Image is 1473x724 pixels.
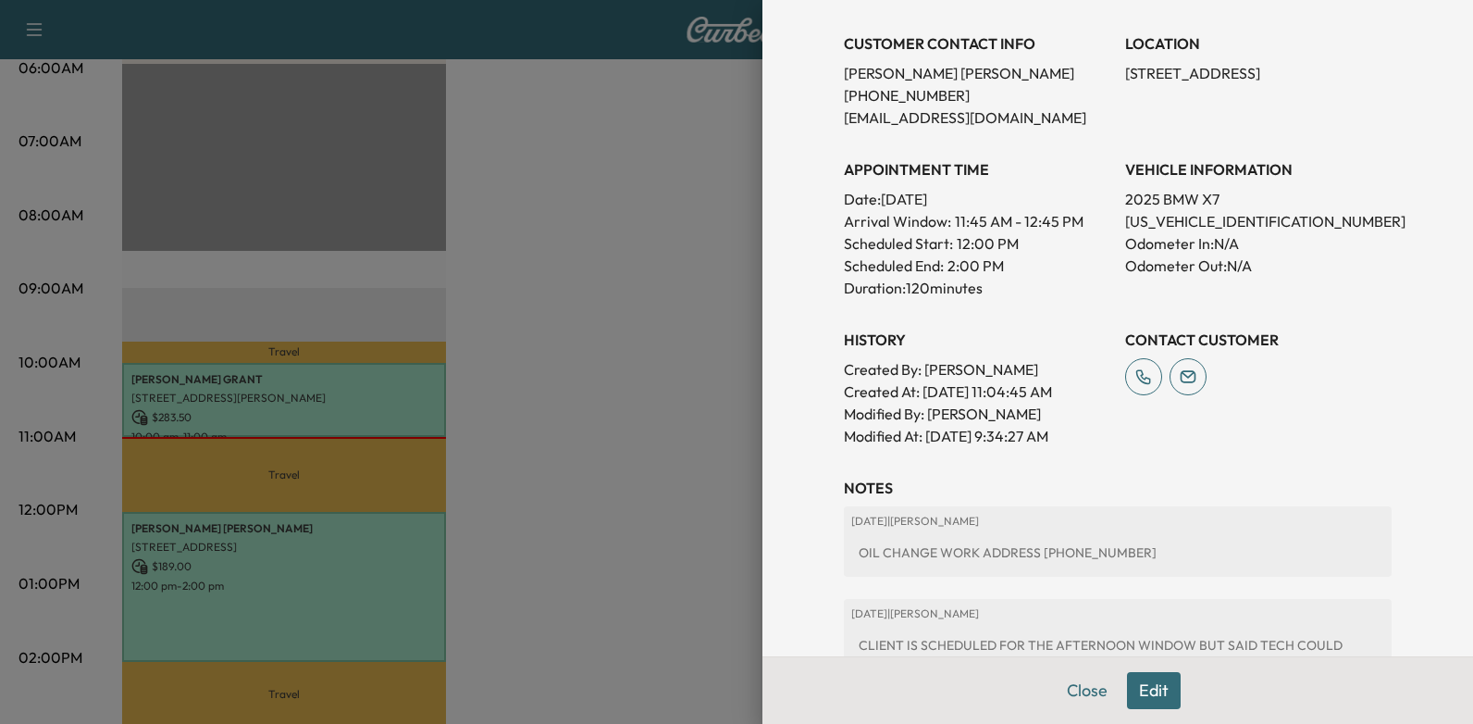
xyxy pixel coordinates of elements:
[851,536,1384,569] div: OIL CHANGE WORK ADDRESS [PHONE_NUMBER]
[1125,188,1392,210] p: 2025 BMW X7
[844,32,1110,55] h3: CUSTOMER CONTACT INFO
[844,84,1110,106] p: [PHONE_NUMBER]
[1125,210,1392,232] p: [US_VEHICLE_IDENTIFICATION_NUMBER]
[851,606,1384,621] p: [DATE] | [PERSON_NAME]
[947,255,1004,277] p: 2:00 PM
[844,477,1392,499] h3: NOTES
[844,106,1110,129] p: [EMAIL_ADDRESS][DOMAIN_NAME]
[1055,672,1120,709] button: Close
[844,425,1110,447] p: Modified At : [DATE] 9:34:27 AM
[1127,672,1181,709] button: Edit
[844,255,944,277] p: Scheduled End:
[851,514,1384,529] p: [DATE] | [PERSON_NAME]
[844,277,1110,299] p: Duration: 120 minutes
[844,210,1110,232] p: Arrival Window:
[844,62,1110,84] p: [PERSON_NAME] [PERSON_NAME]
[1125,158,1392,181] h3: VEHICLE INFORMATION
[1125,329,1392,351] h3: CONTACT CUSTOMER
[1125,32,1392,55] h3: LOCATION
[844,158,1110,181] h3: APPOINTMENT TIME
[844,329,1110,351] h3: History
[1125,62,1392,84] p: [STREET_ADDRESS]
[844,232,953,255] p: Scheduled Start:
[957,232,1019,255] p: 12:00 PM
[1125,232,1392,255] p: Odometer In: N/A
[955,210,1083,232] span: 11:45 AM - 12:45 PM
[844,381,1110,403] p: Created At : [DATE] 11:04:45 AM
[844,403,1110,425] p: Modified By : [PERSON_NAME]
[851,629,1384,699] div: CLIENT IS SCHEDULED FOR THE AFTERNOON WINDOW BUT SAID TECH COULD COME AT ANY POINT DURING THE DAY...
[844,358,1110,381] p: Created By : [PERSON_NAME]
[844,188,1110,210] p: Date: [DATE]
[1125,255,1392,277] p: Odometer Out: N/A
